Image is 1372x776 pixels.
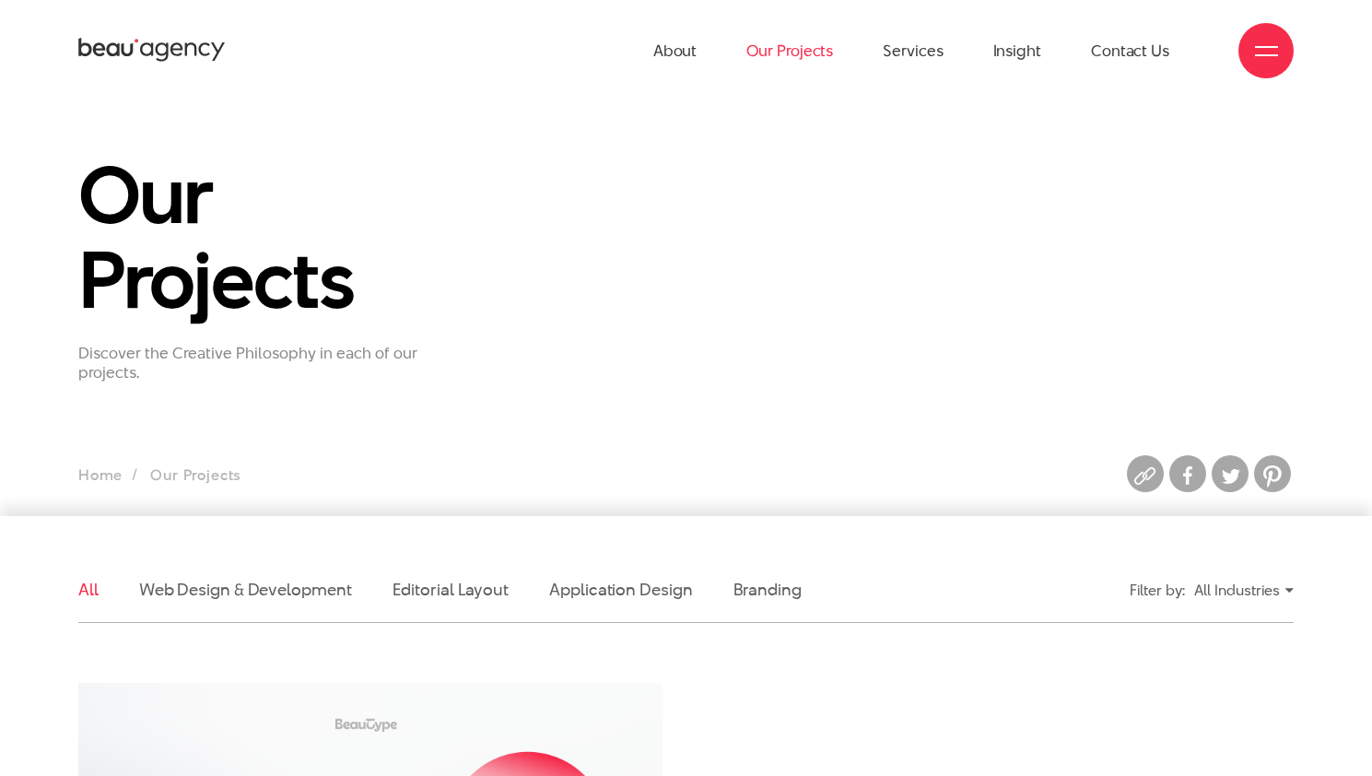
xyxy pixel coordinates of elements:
[78,464,123,486] a: Home
[78,152,465,322] h1: Our Projects
[1194,574,1294,606] div: All Industries
[78,578,99,601] a: All
[393,578,510,601] a: Editorial Layout
[1130,574,1185,606] div: Filter by:
[549,578,692,601] a: Application Design
[139,578,352,601] a: Web Design & Development
[733,578,802,601] a: Branding
[78,344,465,382] p: Discover the Creative Philosophy in each of our projects.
